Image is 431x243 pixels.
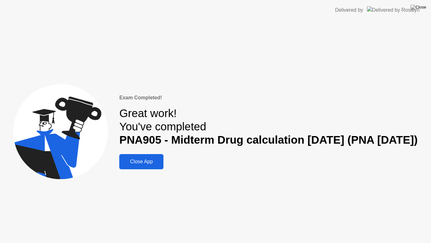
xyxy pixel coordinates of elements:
[335,6,363,14] div: Delivered by
[119,107,418,147] div: Great work! You've completed
[410,5,426,10] img: Close
[367,6,420,14] img: Delivered by Rosalyn
[121,159,162,165] div: Close App
[119,94,418,102] div: Exam Completed!
[119,154,163,169] button: Close App
[119,134,418,146] b: PNA905 - Midterm Drug calculation [DATE] (PNA [DATE])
